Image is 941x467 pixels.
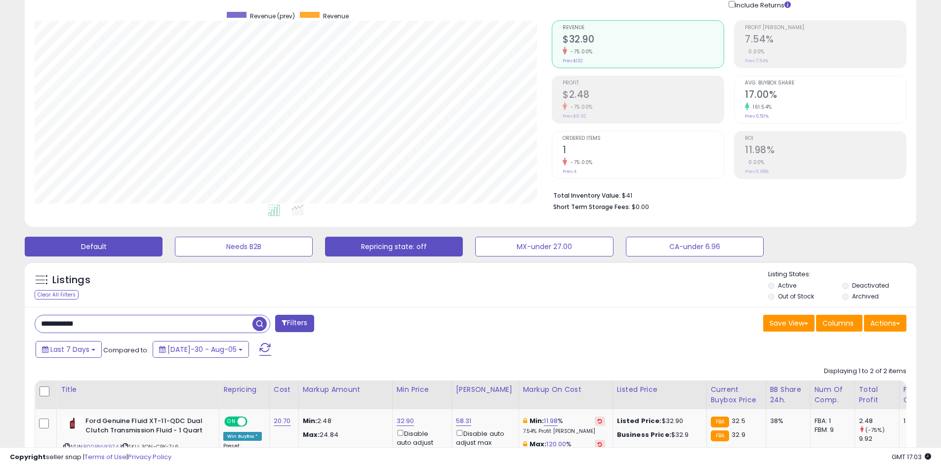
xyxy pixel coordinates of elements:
a: 58.31 [456,416,472,426]
div: Current Buybox Price [711,384,762,405]
button: Filters [275,315,314,332]
span: Revenue [563,25,724,31]
small: Prev: 7.54% [745,58,768,64]
h2: 7.54% [745,34,906,47]
div: Min Price [397,384,448,395]
a: Privacy Policy [128,452,171,462]
h2: $2.48 [563,89,724,102]
small: Prev: 11.98% [745,169,769,174]
small: -75.00% [567,48,593,55]
p: 7.54% Profit [PERSON_NAME] [523,428,605,435]
div: Markup on Cost [523,384,609,395]
small: 161.54% [749,103,772,111]
span: Columns [822,318,854,328]
span: Profit [PERSON_NAME] [745,25,906,31]
div: $32.90 [617,417,699,425]
small: Prev: 4 [563,169,576,174]
small: FBA [711,417,729,427]
div: Displaying 1 to 2 of 2 items [824,367,906,376]
div: Total Profit [859,384,895,405]
li: $41 [553,189,899,201]
span: Avg. Buybox Share [745,81,906,86]
div: Markup Amount [303,384,388,395]
strong: Min: [303,416,318,425]
button: MX-under 27.00 [475,237,613,256]
span: Revenue (prev) [250,12,295,20]
label: Active [778,281,796,290]
div: Listed Price [617,384,702,395]
span: Compared to: [103,345,149,355]
button: CA-under 6.96 [626,237,764,256]
div: Num of Comp. [815,384,851,405]
small: FBA [711,430,729,441]
div: seller snap | | [10,453,171,462]
div: 1 [903,417,934,425]
span: ROI [745,136,906,141]
span: OFF [246,418,262,426]
h2: 17.00% [745,89,906,102]
small: (-75%) [865,426,885,434]
span: Profit [563,81,724,86]
b: Ford Genuine Fluid XT-11-QDC Dual Clutch Transmission Fluid - 1 Quart [85,417,205,437]
div: Title [61,384,215,395]
h2: 11.98% [745,144,906,158]
div: Disable auto adjust max [456,428,511,447]
h2: $32.90 [563,34,724,47]
th: The percentage added to the cost of goods (COGS) that forms the calculator for Min & Max prices. [519,381,613,409]
button: [DATE]-30 - Aug-05 [153,341,249,358]
small: Prev: $132 [563,58,583,64]
b: Listed Price: [617,416,662,425]
h2: 1 [563,144,724,158]
p: 2.48 [303,417,385,425]
a: 32.90 [397,416,414,426]
div: % [523,417,605,435]
div: Cost [274,384,294,395]
div: BB Share 24h. [770,384,806,405]
button: Save View [763,315,815,332]
span: Last 7 Days [50,344,89,354]
strong: Max: [303,430,320,439]
div: Repricing [223,384,265,395]
button: Columns [816,315,862,332]
a: 20.70 [274,416,291,426]
button: Default [25,237,163,256]
a: Terms of Use [84,452,126,462]
span: [DATE]-30 - Aug-05 [167,344,237,354]
small: 0.00% [745,48,765,55]
b: Short Term Storage Fees: [553,203,630,211]
button: Actions [864,315,906,332]
span: Revenue [323,12,349,20]
div: $32.9 [617,430,699,439]
button: Last 7 Days [36,341,102,358]
b: Business Price: [617,430,671,439]
div: Disable auto adjust min [397,428,444,457]
b: Min: [530,416,544,425]
span: $0.00 [632,202,649,212]
label: Out of Stock [778,292,814,300]
p: 24.84 [303,430,385,439]
button: Needs B2B [175,237,313,256]
div: Win BuyBox * [223,432,262,441]
div: FBM: 9 [815,425,847,434]
img: 31jAHNFbnsL._SL40_.jpg [63,417,83,430]
div: 38% [770,417,803,425]
div: 9.92 [859,434,899,443]
small: 0.00% [745,159,765,166]
small: -75.00% [567,103,593,111]
span: 2025-08-14 17:03 GMT [892,452,931,462]
label: Deactivated [852,281,889,290]
span: Ordered Items [563,136,724,141]
span: 32.9 [732,430,745,439]
span: ON [225,418,238,426]
div: FBA: 1 [815,417,847,425]
a: 11.98 [544,416,558,426]
div: [PERSON_NAME] [456,384,515,395]
b: Total Inventory Value: [553,191,620,200]
div: Fulfillable Quantity [903,384,938,405]
small: -75.00% [567,159,593,166]
p: Listing States: [768,270,916,279]
div: 2.48 [859,417,899,425]
div: Clear All Filters [35,290,79,299]
strong: Copyright [10,452,46,462]
small: Prev: $9.92 [563,113,586,119]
